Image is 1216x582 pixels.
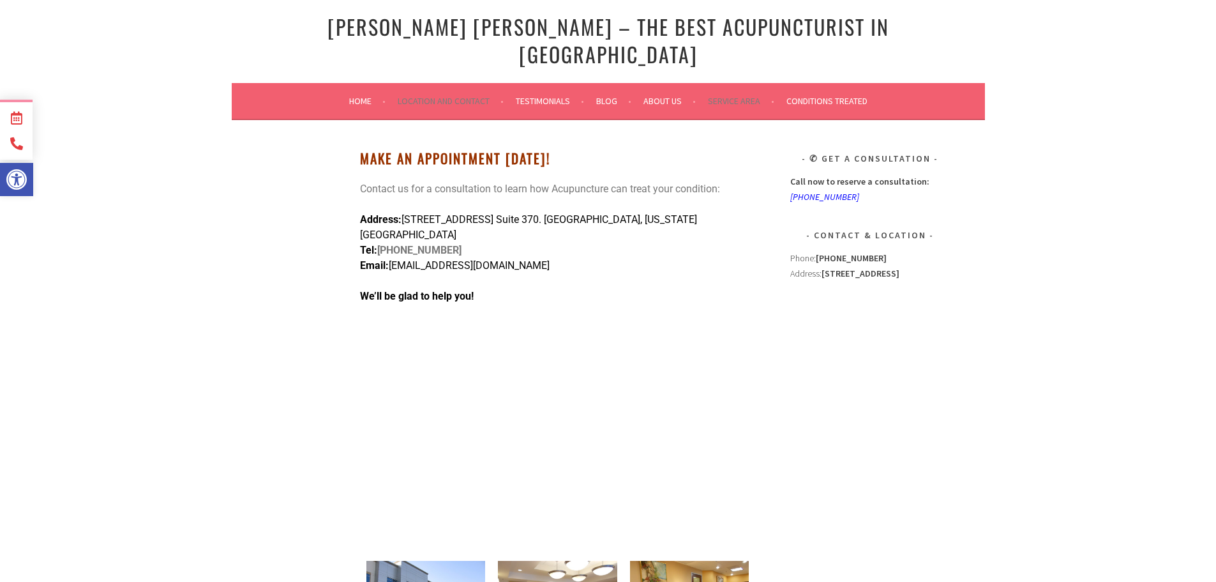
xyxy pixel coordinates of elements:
[360,181,756,197] p: Contact us for a consultation to learn how Acupuncture can treat your condition:
[786,93,867,109] a: Conditions Treated
[643,93,696,109] a: About Us
[349,93,386,109] a: Home
[790,250,950,441] div: Address:
[360,244,377,256] span: Tel:
[360,259,389,272] strong: Email:
[360,244,462,272] strong: [PHONE_NUMBER]
[790,250,950,266] div: Phone:
[360,213,402,226] strong: Address:
[360,290,474,302] strong: We’ll be glad to help you!
[816,252,887,264] strong: [PHONE_NUMBER]
[822,268,899,279] strong: [STREET_ADDRESS]
[389,259,550,272] span: [EMAIL_ADDRESS][DOMAIN_NAME]
[790,151,950,166] h3: ✆ Get A Consultation
[516,93,584,109] a: Testimonials
[360,148,550,168] strong: Make An Appointment [DATE]!
[790,227,950,243] h3: Contact & Location
[360,213,697,241] span: [STREET_ADDRESS] Suite 370. [GEOGRAPHIC_DATA], [US_STATE][GEOGRAPHIC_DATA]
[398,93,504,109] a: Location and Contact
[596,93,631,109] a: Blog
[327,11,889,69] a: [PERSON_NAME] [PERSON_NAME] – The Best Acupuncturist In [GEOGRAPHIC_DATA]
[708,93,774,109] a: Service Area
[790,176,929,187] strong: Call now to reserve a consultation:
[790,191,859,203] a: [PHONE_NUMBER]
